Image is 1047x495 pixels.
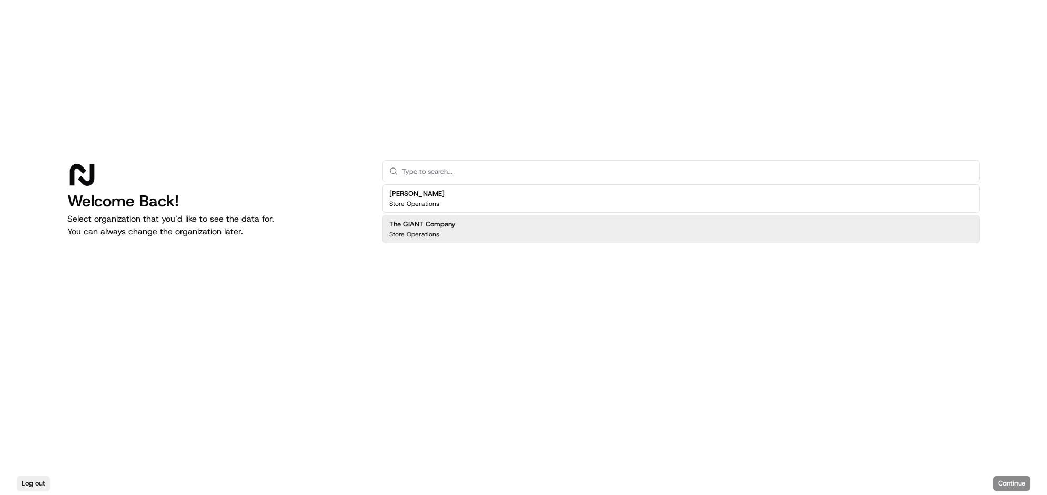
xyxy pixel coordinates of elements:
p: Select organization that you’d like to see the data for. You can always change the organization l... [67,213,366,238]
h1: Welcome Back! [67,192,366,211]
h2: [PERSON_NAME] [389,189,445,199]
div: Suggestions [382,182,980,245]
h2: The GIANT Company [389,220,456,229]
input: Type to search... [402,161,973,182]
p: Store Operations [389,230,439,239]
p: Store Operations [389,200,439,208]
button: Log out [17,476,50,491]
